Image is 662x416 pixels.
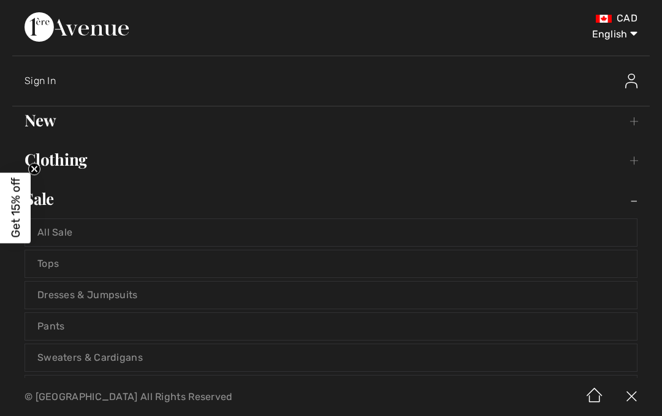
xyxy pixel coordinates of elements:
[12,146,650,173] a: Clothing
[25,219,637,246] a: All Sale
[25,12,129,42] img: 1ère Avenue
[613,378,650,416] img: X
[25,376,637,403] a: Jackets & Blazers
[9,178,23,238] span: Get 15% off
[25,313,637,340] a: Pants
[576,378,613,416] img: Home
[12,185,650,212] a: Sale
[25,75,56,87] span: Sign In
[12,107,650,134] a: New
[389,12,637,25] div: CAD
[25,344,637,371] a: Sweaters & Cardigans
[25,250,637,277] a: Tops
[625,74,637,88] img: Sign In
[25,282,637,309] a: Dresses & Jumpsuits
[28,163,40,175] button: Close teaser
[25,393,389,401] p: © [GEOGRAPHIC_DATA] All Rights Reserved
